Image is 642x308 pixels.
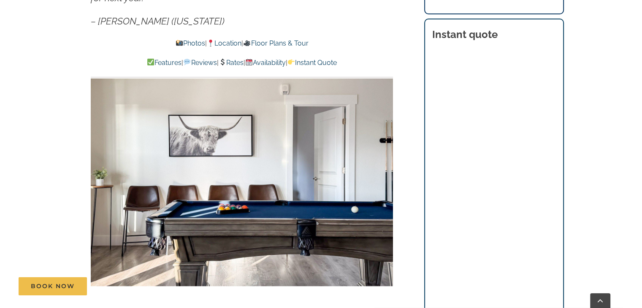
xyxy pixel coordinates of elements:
a: Photos [176,39,205,47]
strong: Instant quote [432,28,498,41]
img: 🎥 [244,40,250,46]
img: 💬 [184,59,190,65]
a: Book Now [19,277,87,295]
p: | | [91,38,393,49]
a: Reviews [183,59,217,67]
em: – [PERSON_NAME] ([US_STATE]) [91,16,225,27]
span: Book Now [31,283,75,290]
p: | | | | [91,57,393,68]
a: Location [207,39,241,47]
img: 💲 [219,59,226,65]
img: 📍 [207,40,214,46]
a: Features [147,59,181,67]
img: 👉 [288,59,295,65]
a: Availability [245,59,286,67]
img: 📆 [246,59,252,65]
img: ✅ [147,59,154,65]
a: Rates [219,59,244,67]
a: Instant Quote [287,59,337,67]
a: Floor Plans & Tour [243,39,308,47]
img: 📸 [176,40,183,46]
